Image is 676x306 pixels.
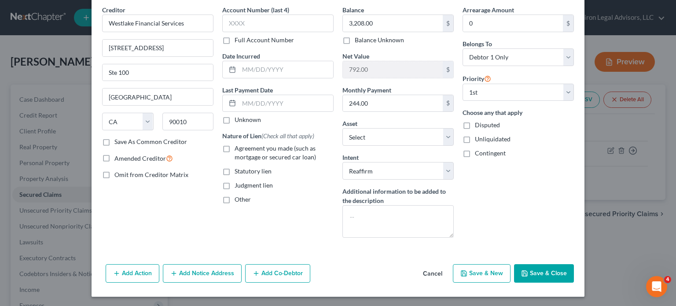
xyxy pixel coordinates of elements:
[162,113,214,130] input: Enter zip...
[646,276,667,297] iframe: Intercom live chat
[514,264,574,283] button: Save & Close
[342,5,364,15] label: Balance
[222,131,314,140] label: Nature of Lien
[104,216,117,233] span: 😃
[53,244,123,251] a: Open in help center
[463,73,491,84] label: Priority
[463,15,563,32] input: 0.00
[163,264,242,283] button: Add Notice Address
[222,5,289,15] label: Account Number (last 4)
[463,108,574,117] label: Choose any that apply
[103,40,213,56] input: Enter address...
[342,85,391,95] label: Monthly Payment
[245,264,310,283] button: Add Co-Debtor
[99,216,122,233] span: smiley reaction
[343,15,443,32] input: 0.00
[11,207,165,217] div: Did this answer your question?
[235,36,294,44] label: Full Account Number
[261,132,314,140] span: (Check all that apply)
[463,40,492,48] span: Belongs To
[114,171,188,178] span: Omit from Creditor Matrix
[103,88,213,105] input: Enter city...
[59,216,71,233] span: 😞
[475,121,500,129] span: Disputed
[54,216,77,233] span: disappointed reaction
[342,153,359,162] label: Intent
[475,135,511,143] span: Unliquidated
[475,149,506,157] span: Contingent
[114,137,187,146] label: Save As Common Creditor
[154,4,170,19] div: Close
[416,265,449,283] button: Cancel
[563,15,573,32] div: $
[235,115,261,124] label: Unknown
[235,144,316,161] span: Agreement you made (such as mortgage or secured car loan)
[463,5,514,15] label: Arrearage Amount
[235,167,272,175] span: Statutory lien
[235,195,251,203] span: Other
[102,6,125,14] span: Creditor
[102,15,213,32] input: Search creditor by name...
[343,61,443,78] input: 0.00
[355,36,404,44] label: Balance Unknown
[343,95,443,112] input: 0.00
[342,52,369,61] label: Net Value
[6,4,22,20] button: go back
[664,276,671,283] span: 4
[239,61,333,78] input: MM/DD/YYYY
[453,264,511,283] button: Save & New
[443,61,453,78] div: $
[81,216,94,233] span: 😐
[443,95,453,112] div: $
[222,15,334,32] input: XXXX
[77,216,99,233] span: neutral face reaction
[239,95,333,112] input: MM/DD/YYYY
[138,4,154,20] button: Expand window
[114,155,166,162] span: Amended Creditor
[103,64,213,81] input: Apt, Suite, etc...
[222,52,260,61] label: Date Incurred
[106,264,159,283] button: Add Action
[443,15,453,32] div: $
[222,85,273,95] label: Last Payment Date
[235,181,273,189] span: Judgment lien
[342,120,357,127] span: Asset
[342,187,454,205] label: Additional information to be added to the description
